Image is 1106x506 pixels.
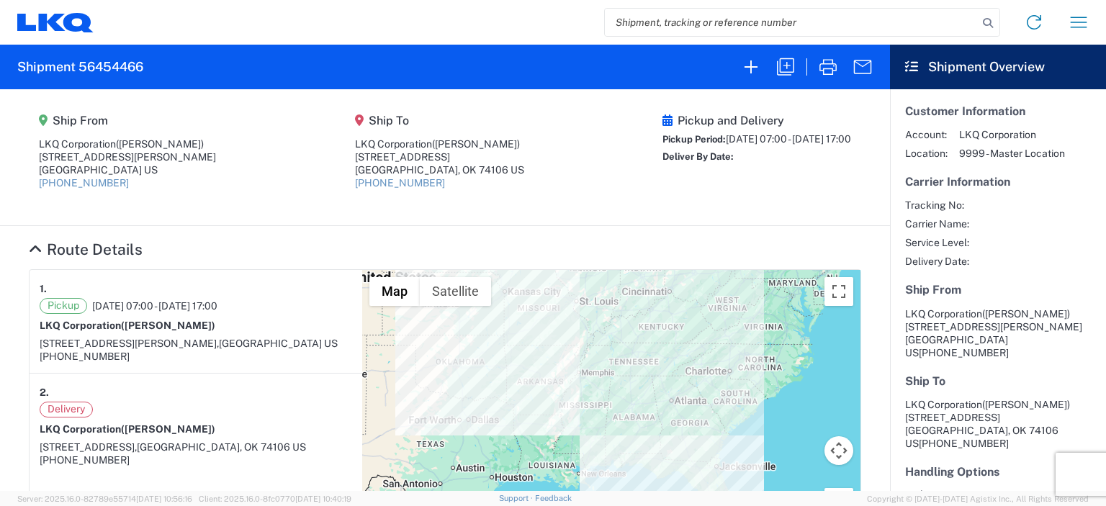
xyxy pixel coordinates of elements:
h5: Ship To [355,114,524,127]
span: Copyright © [DATE]-[DATE] Agistix Inc., All Rights Reserved [867,492,1089,505]
span: LKQ Corporation [959,128,1065,141]
span: ([PERSON_NAME]) [982,308,1070,320]
header: Shipment Overview [890,45,1106,89]
span: Delivery Date: [905,255,969,268]
button: Toggle fullscreen view [824,277,853,306]
div: [GEOGRAPHIC_DATA], OK 74106 US [355,163,524,176]
span: [DATE] 10:56:16 [136,494,192,503]
div: [STREET_ADDRESS][PERSON_NAME] [39,150,216,163]
span: [DATE] 10:40:19 [295,494,351,503]
h2: Shipment 56454466 [17,58,143,76]
div: [STREET_ADDRESS] [355,150,524,163]
div: [GEOGRAPHIC_DATA] US [39,163,216,176]
span: Service Level: [905,236,969,249]
h5: Carrier Information [905,175,1091,189]
button: Map camera controls [824,436,853,465]
strong: 2. [40,384,49,402]
button: Show satellite imagery [420,277,491,306]
span: [STREET_ADDRESS], [40,441,137,453]
span: ([PERSON_NAME]) [121,320,215,331]
h5: Ship From [905,283,1091,297]
span: [STREET_ADDRESS][PERSON_NAME], [40,338,219,349]
h5: Pickup and Delivery [662,114,851,127]
span: Delivery [40,402,93,417]
input: Shipment, tracking or reference number [605,9,978,36]
address: [GEOGRAPHIC_DATA], OK 74106 US [905,398,1091,450]
a: [PHONE_NUMBER] [39,177,129,189]
div: [PHONE_NUMBER] [40,453,352,466]
button: Show street map [369,277,420,306]
a: Feedback [535,494,572,502]
span: Account: [905,128,948,141]
span: Client: 2025.16.0-8fc0770 [199,494,351,503]
span: [DATE] 07:00 - [DATE] 17:00 [726,133,851,145]
a: Hide Details [29,240,143,258]
span: Carrier Name: [905,217,969,230]
span: ([PERSON_NAME]) [116,138,204,150]
strong: LKQ Corporation [40,320,215,331]
span: Server: 2025.16.0-82789e55714 [17,494,192,503]
span: LKQ Corporation [905,308,982,320]
h5: Customer Information [905,104,1091,118]
span: Pickup Period: [662,134,726,145]
span: [DATE] 07:00 - [DATE] 17:00 [92,299,217,312]
span: 9999 - Master Location [959,147,1065,160]
span: Tracking No: [905,199,969,212]
h5: Ship From [39,114,216,127]
span: Deliver By Date: [662,151,734,162]
span: ([PERSON_NAME]) [432,138,520,150]
span: Location: [905,147,948,160]
span: [PHONE_NUMBER] [919,438,1009,449]
h6: Pickup Instructions [905,489,1091,501]
span: [PHONE_NUMBER] [919,347,1009,358]
a: Support [499,494,535,502]
div: LKQ Corporation [355,137,524,150]
h5: Ship To [905,374,1091,388]
span: [GEOGRAPHIC_DATA], OK 74106 US [137,441,306,453]
strong: LKQ Corporation [40,423,215,435]
strong: 1. [40,280,47,298]
span: ([PERSON_NAME]) [121,423,215,435]
span: ([PERSON_NAME]) [982,399,1070,410]
span: [STREET_ADDRESS][PERSON_NAME] [905,321,1082,333]
h5: Handling Options [905,465,1091,479]
span: Pickup [40,298,87,314]
a: [PHONE_NUMBER] [355,177,445,189]
div: LKQ Corporation [39,137,216,150]
address: [GEOGRAPHIC_DATA] US [905,307,1091,359]
div: [PHONE_NUMBER] [40,350,352,363]
span: [GEOGRAPHIC_DATA] US [219,338,338,349]
span: LKQ Corporation [STREET_ADDRESS] [905,399,1070,423]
